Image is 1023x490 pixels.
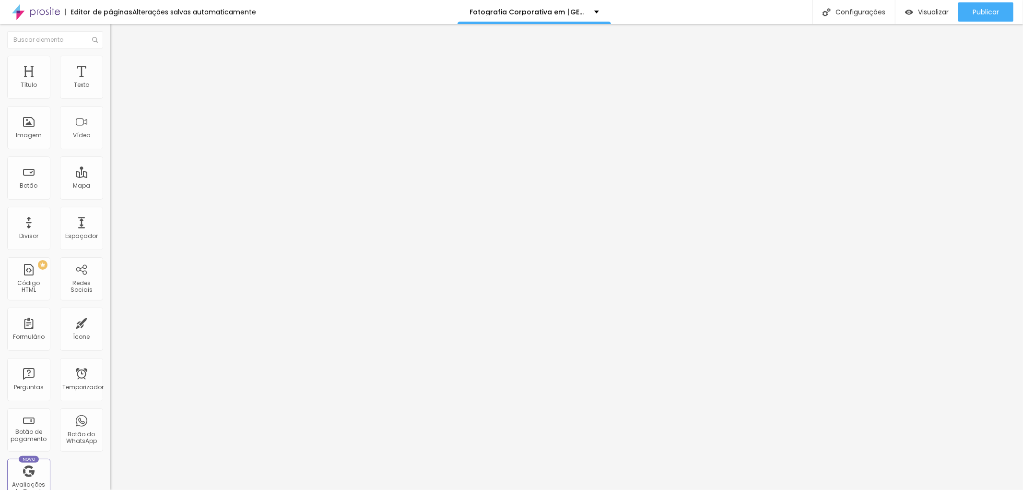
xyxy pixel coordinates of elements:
font: Formulário [13,333,45,341]
font: Código HTML [18,279,40,294]
img: view-1.svg [905,8,913,16]
font: Configurações [835,7,885,17]
font: Divisor [19,232,38,240]
input: Buscar elemento [7,31,103,48]
font: Espaçador [65,232,98,240]
font: Novo [23,456,35,462]
font: Temporizador [62,383,104,391]
font: Imagem [16,131,42,139]
font: Redes Sociais [71,279,93,294]
font: Visualizar [918,7,949,17]
font: Botão [20,181,38,190]
font: Título [21,81,37,89]
iframe: Editor [110,24,1023,490]
font: Vídeo [73,131,90,139]
font: Perguntas [14,383,44,391]
font: Editor de páginas [71,7,132,17]
font: Publicar [973,7,999,17]
button: Publicar [958,2,1013,22]
font: Ícone [73,333,90,341]
img: Ícone [92,37,98,43]
font: Alterações salvas automaticamente [132,7,256,17]
button: Visualizar [895,2,958,22]
font: Mapa [73,181,90,190]
font: Texto [74,81,89,89]
img: Ícone [823,8,831,16]
font: Botão de pagamento [11,428,47,442]
font: Botão do WhatsApp [66,430,97,445]
font: Fotografia Corporativa em [GEOGRAPHIC_DATA] [470,7,644,17]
